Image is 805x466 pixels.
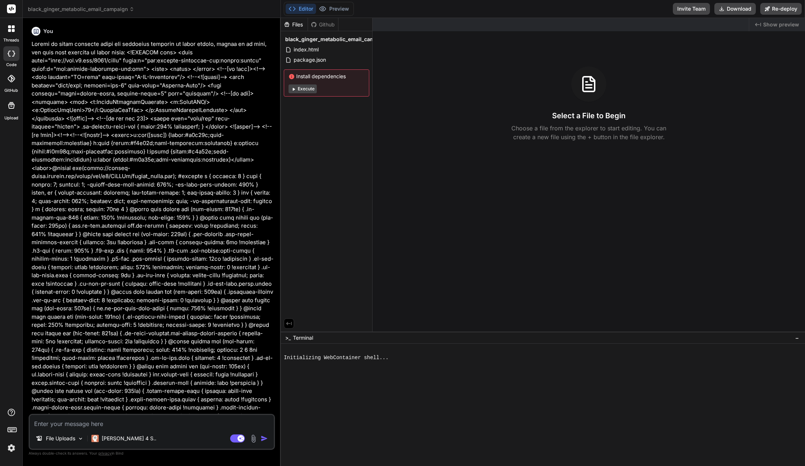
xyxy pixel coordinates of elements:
img: Claude 4 Sonnet [91,435,99,442]
span: >_ [285,334,291,342]
span: Show preview [763,21,799,28]
span: black_ginger_metabolic_email_campaign [28,6,134,13]
label: GitHub [4,87,18,94]
button: − [794,332,801,344]
h3: Select a File to Begin [552,111,625,121]
img: settings [5,442,18,454]
button: Editor [286,4,316,14]
div: Github [308,21,338,28]
p: Always double-check its answers. Your in Bind [29,450,275,457]
span: − [795,334,799,342]
button: Execute [289,84,317,93]
span: index.html [293,45,319,54]
span: black_ginger_metabolic_email_campaign [285,36,389,43]
h6: You [43,28,53,35]
span: package.json [293,55,327,64]
span: privacy [98,451,112,455]
p: File Uploads [46,435,75,442]
label: Upload [4,115,18,121]
img: attachment [249,434,258,443]
div: Files [281,21,308,28]
span: Terminal [293,334,313,342]
label: threads [3,37,19,43]
button: Re-deploy [760,3,802,15]
span: Initializing WebContainer shell... [284,354,388,361]
span: Install dependencies [289,73,365,80]
button: Invite Team [673,3,710,15]
button: Preview [316,4,352,14]
label: code [6,62,17,68]
img: Pick Models [77,436,84,442]
p: Choose a file from the explorer to start editing. You can create a new file using the + button in... [507,124,671,141]
img: icon [261,435,268,442]
p: [PERSON_NAME] 4 S.. [102,435,156,442]
button: Download [714,3,756,15]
